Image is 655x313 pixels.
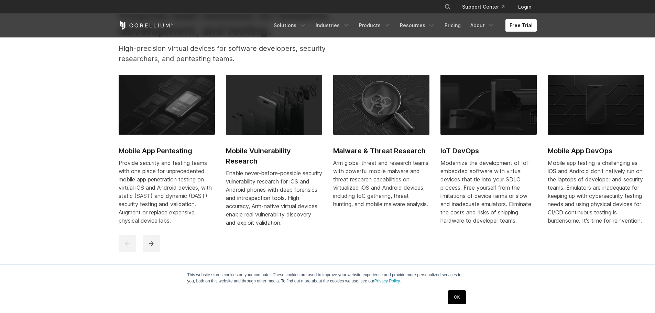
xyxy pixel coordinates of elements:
button: previous [119,235,136,252]
img: Mobile App Pentesting [119,75,215,135]
a: IoT DevOps IoT DevOps Modernize the development of IoT embedded software with virtual devices tha... [440,75,537,233]
a: Privacy Policy. [374,279,401,283]
button: next [143,235,160,252]
a: Products [355,19,394,32]
a: Malware & Threat Research Malware & Threat Research Arm global threat and research teams with pow... [333,75,429,216]
a: Corellium Home [119,21,173,30]
a: About [466,19,499,32]
a: Solutions [270,19,310,32]
p: High-precision virtual devices for software developers, security researchers, and pentesting teams. [119,43,353,64]
a: Resources [396,19,439,32]
div: Mobile app testing is challenging as iOS and Android don't natively run on the laptops of develop... [548,159,644,225]
a: Free Trial [505,19,537,32]
a: OK [448,290,466,304]
a: Pricing [440,19,465,32]
div: Modernize the development of IoT embedded software with virtual devices that tie into your SDLC p... [440,159,537,225]
img: IoT DevOps [440,75,537,135]
img: Mobile App DevOps [548,75,644,135]
h2: Mobile Vulnerability Research [226,146,322,166]
a: Industries [312,19,353,32]
h2: Malware & Threat Research [333,146,429,156]
a: Mobile Vulnerability Research Mobile Vulnerability Research Enable never-before-possible security... [226,75,322,235]
div: Navigation Menu [436,1,537,13]
h2: Mobile App DevOps [548,146,644,156]
p: This website stores cookies on your computer. These cookies are used to improve your website expe... [187,272,468,284]
h2: Mobile App Pentesting [119,146,215,156]
div: Provide security and testing teams with one place for unprecedented mobile app penetration testin... [119,159,215,225]
img: Malware & Threat Research [333,75,429,135]
a: Login [513,1,537,13]
h2: IoT DevOps [440,146,537,156]
div: Navigation Menu [270,19,537,32]
div: Enable never-before-possible security vulnerability research for iOS and Android phones with deep... [226,169,322,227]
a: Mobile App Pentesting Mobile App Pentesting Provide security and testing teams with one place for... [119,75,215,233]
img: Mobile Vulnerability Research [226,75,322,135]
button: Search [441,1,454,13]
div: Arm global threat and research teams with powerful mobile malware and threat research capabilitie... [333,159,429,208]
a: Support Center [457,1,510,13]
